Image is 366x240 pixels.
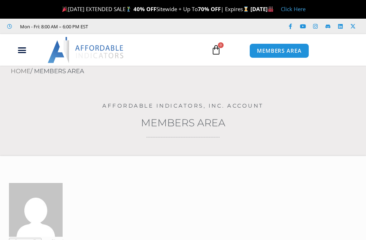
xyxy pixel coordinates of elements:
[62,6,68,12] img: 🎉
[141,117,225,129] a: Members Area
[11,66,366,77] nav: Breadcrumb
[11,67,30,75] a: Home
[102,102,264,109] a: Affordable Indicators, Inc. Account
[93,23,201,30] iframe: Customer reviews powered by Trustpilot
[4,43,40,57] div: Menu Toggle
[198,5,221,13] strong: 70% OFF
[126,6,131,12] img: 🏌️‍♂️
[249,43,309,58] a: MEMBERS AREA
[281,5,306,13] a: Click Here
[250,5,274,13] strong: [DATE]
[48,37,125,63] img: LogoAI | Affordable Indicators – NinjaTrader
[18,22,88,31] span: Mon - Fri: 8:00 AM – 6:00 PM EST
[200,39,232,60] a: 0
[243,6,249,12] img: ⌛
[133,5,156,13] strong: 40% OFF
[218,42,224,48] span: 0
[60,5,250,13] span: [DATE] EXTENDED SALE Sitewide + Up To | Expires
[9,183,63,237] img: e7b1d3f5a65bd85c92c0747635fd4ae96758b5c065ad47789d03e3f68a3ab3e4
[257,48,302,53] span: MEMBERS AREA
[268,6,273,12] img: 🏭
